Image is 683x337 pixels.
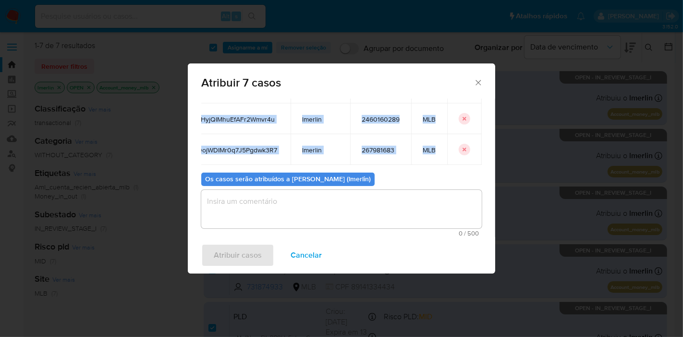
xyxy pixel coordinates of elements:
span: Cancelar [291,245,322,266]
span: MLB [423,146,436,154]
button: Cancelar [278,244,334,267]
div: assign-modal [188,63,495,274]
button: Fechar a janela [474,78,482,87]
span: Atribuir 7 casos [201,77,474,88]
b: Os casos serão atribuídos a [PERSON_NAME] (lmerlin) [205,174,371,184]
span: lmerlin [302,115,339,124]
button: icon-button [459,113,470,125]
span: 267981683 [362,146,400,154]
button: icon-button [459,144,470,155]
span: MLB [423,115,436,124]
span: lmerlin [302,146,339,154]
span: CnxYHyjQIMhuEfAFr2Wmvr4u [185,115,279,124]
span: hh6QojWDIMr0q7J5Pgdwk3R7 [185,146,279,154]
span: 2460160289 [362,115,400,124]
span: Máximo 500 caracteres [204,230,479,237]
